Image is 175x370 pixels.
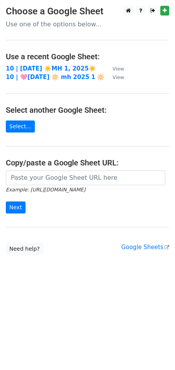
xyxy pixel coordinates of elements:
a: Select... [6,120,35,133]
small: View [113,66,124,72]
h3: Choose a Google Sheet [6,6,169,17]
h4: Use a recent Google Sheet: [6,52,169,61]
input: Next [6,201,26,213]
input: Paste your Google Sheet URL here [6,170,165,185]
h4: Copy/paste a Google Sheet URL: [6,158,169,167]
h4: Select another Google Sheet: [6,105,169,115]
a: 10 | [DATE] ☀️MH 1, 2025☀️ [6,65,96,72]
small: Example: [URL][DOMAIN_NAME] [6,187,85,193]
a: Google Sheets [121,244,169,251]
a: Need help? [6,243,43,255]
a: 10 | 🩷[DATE] 🔆 mh 2025 1 🔆 [6,74,105,81]
small: View [113,74,124,80]
p: Use one of the options below... [6,20,169,28]
a: View [105,74,124,81]
a: View [105,65,124,72]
